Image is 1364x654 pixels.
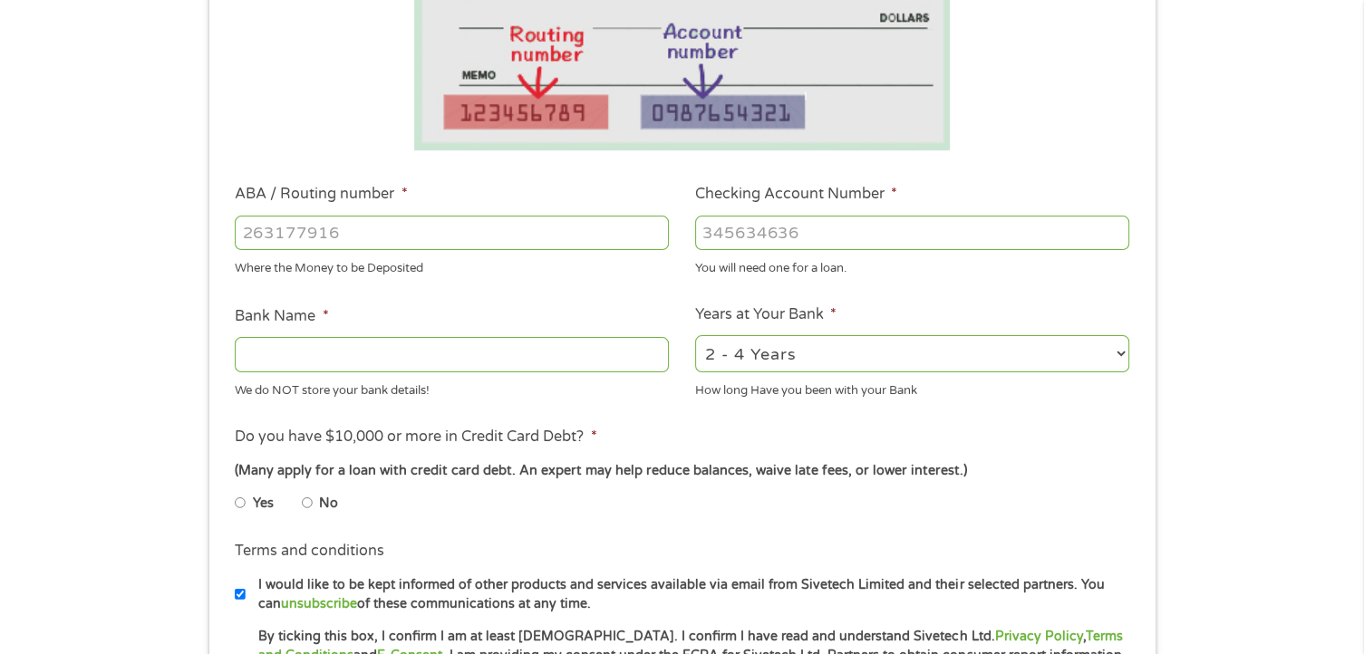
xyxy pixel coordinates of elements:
a: Privacy Policy [994,629,1082,644]
label: Years at Your Bank [695,305,837,324]
label: Bank Name [235,307,328,326]
label: Checking Account Number [695,185,897,204]
label: Terms and conditions [235,542,384,561]
label: Do you have $10,000 or more in Credit Card Debt? [235,428,596,447]
input: 263177916 [235,216,669,250]
label: I would like to be kept informed of other products and services available via email from Sivetech... [246,575,1135,614]
label: No [319,494,338,514]
div: How long Have you been with your Bank [695,375,1129,399]
div: We do NOT store your bank details! [235,375,669,399]
input: 345634636 [695,216,1129,250]
div: Where the Money to be Deposited [235,254,669,278]
label: ABA / Routing number [235,185,407,204]
div: You will need one for a loan. [695,254,1129,278]
label: Yes [253,494,274,514]
a: unsubscribe [281,596,357,611]
div: (Many apply for a loan with credit card debt. An expert may help reduce balances, waive late fees... [235,461,1128,481]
